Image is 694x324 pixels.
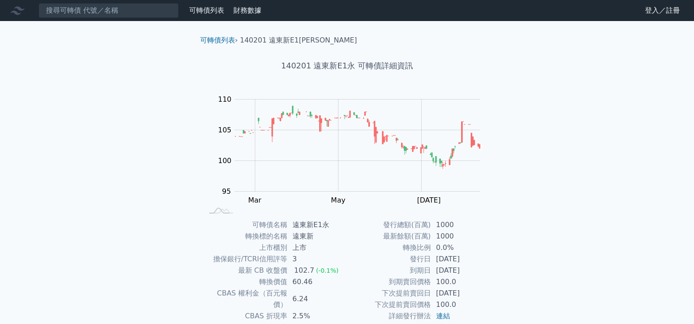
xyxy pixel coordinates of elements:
[431,276,491,288] td: 100.0
[204,231,287,242] td: 轉換標的名稱
[193,60,501,72] h1: 140201 遠東新E1永 可轉債詳細資訊
[638,4,687,18] a: 登入／註冊
[347,299,431,310] td: 下次提前賣回價格
[287,231,347,242] td: 遠東新
[200,35,238,46] li: ›
[189,6,224,14] a: 可轉債列表
[431,288,491,299] td: [DATE]
[287,242,347,253] td: 上市
[204,276,287,288] td: 轉換價值
[347,231,431,242] td: 最新餘額(百萬)
[218,95,232,103] tspan: 110
[218,157,232,165] tspan: 100
[347,219,431,231] td: 發行總額(百萬)
[347,310,431,322] td: 詳細發行辦法
[287,276,347,288] td: 60.46
[287,219,347,231] td: 遠東新E1永
[431,299,491,310] td: 100.0
[204,242,287,253] td: 上市櫃別
[431,253,491,265] td: [DATE]
[204,253,287,265] td: 擔保銀行/TCRI信用評等
[436,312,450,320] a: 連結
[204,288,287,310] td: CBAS 權利金（百元報價）
[204,219,287,231] td: 可轉債名稱
[316,267,339,274] span: (-0.1%)
[417,196,440,204] tspan: [DATE]
[431,231,491,242] td: 1000
[431,219,491,231] td: 1000
[431,265,491,276] td: [DATE]
[287,253,347,265] td: 3
[347,265,431,276] td: 到期日
[347,253,431,265] td: 發行日
[213,95,493,204] g: Chart
[431,242,491,253] td: 0.0%
[204,310,287,322] td: CBAS 折現率
[200,36,235,44] a: 可轉債列表
[347,288,431,299] td: 下次提前賣回日
[287,288,347,310] td: 6.24
[233,6,261,14] a: 財務數據
[347,242,431,253] td: 轉換比例
[347,276,431,288] td: 到期賣回價格
[218,126,232,134] tspan: 105
[292,265,316,276] div: 102.7
[331,196,345,204] tspan: May
[39,3,179,18] input: 搜尋可轉債 代號／名稱
[248,196,262,204] tspan: Mar
[222,187,231,196] tspan: 95
[240,35,357,46] li: 140201 遠東新E1[PERSON_NAME]
[287,310,347,322] td: 2.5%
[204,265,287,276] td: 最新 CB 收盤價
